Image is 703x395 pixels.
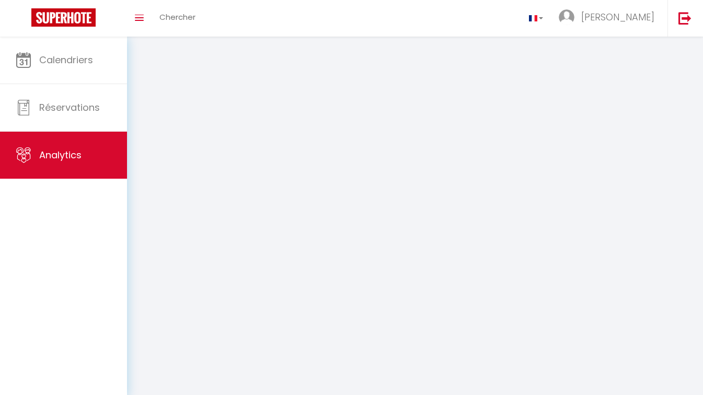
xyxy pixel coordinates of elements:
[39,53,93,66] span: Calendriers
[559,9,574,25] img: ...
[159,11,195,22] span: Chercher
[39,148,82,161] span: Analytics
[39,101,100,114] span: Réservations
[678,11,692,25] img: logout
[31,8,96,27] img: Super Booking
[581,10,654,24] span: [PERSON_NAME]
